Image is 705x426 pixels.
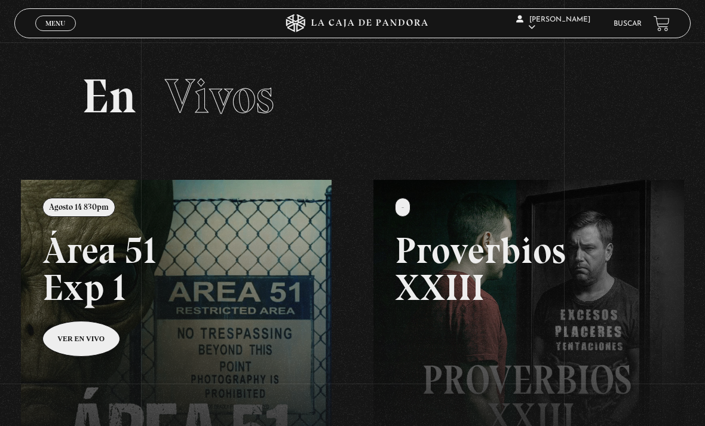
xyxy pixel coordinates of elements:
[42,30,70,38] span: Cerrar
[516,16,590,31] span: [PERSON_NAME]
[654,16,670,32] a: View your shopping cart
[165,68,274,125] span: Vivos
[45,20,65,27] span: Menu
[82,72,623,120] h2: En
[614,20,642,27] a: Buscar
